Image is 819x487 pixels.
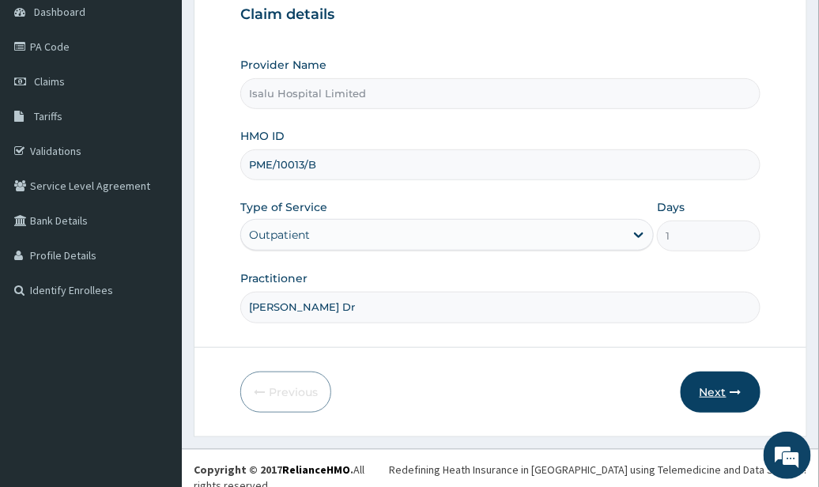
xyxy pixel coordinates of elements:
[389,462,807,478] div: Redefining Heath Insurance in [GEOGRAPHIC_DATA] using Telemedicine and Data Science!
[34,74,65,89] span: Claims
[240,292,760,323] input: Enter Name
[240,149,760,180] input: Enter HMO ID
[249,227,310,243] div: Outpatient
[240,6,760,24] h3: Claim details
[681,372,760,413] button: Next
[29,79,64,119] img: d_794563401_company_1708531726252_794563401
[657,199,685,215] label: Days
[34,109,62,123] span: Tariffs
[240,199,327,215] label: Type of Service
[194,462,353,477] strong: Copyright © 2017 .
[240,270,308,286] label: Practitioner
[259,8,297,46] div: Minimize live chat window
[240,57,326,73] label: Provider Name
[240,128,285,144] label: HMO ID
[92,144,218,304] span: We're online!
[240,372,331,413] button: Previous
[282,462,350,477] a: RelianceHMO
[8,322,301,377] textarea: Type your message and hit 'Enter'
[34,5,85,19] span: Dashboard
[82,89,266,109] div: Chat with us now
